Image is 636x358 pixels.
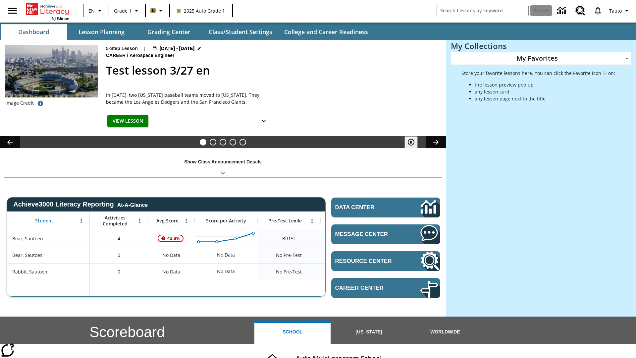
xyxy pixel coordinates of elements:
[106,62,438,79] h2: Test lesson 3/27 en
[404,136,424,148] div: Pause
[181,216,191,226] button: Open Menu
[148,230,194,247] div: , 43.8%, Attention! This student's Average First Try Score of 43.8% is below 65%, Bear, Sautoen
[151,45,203,52] button: Aug 24 - Aug 24 Choose Dates
[130,52,176,59] span: Aerospace Engineer
[177,7,225,14] span: 2025 Auto Grade 1
[12,252,42,259] span: Bear, Sautoes
[118,235,120,242] span: 4
[279,24,373,40] button: College and Career Readiness
[426,136,446,148] button: Lesson carousel, Next
[461,70,615,77] p: Store your favorite lessons here. You can click the Favorite icon ♡ on:
[114,7,132,14] span: Grade 1
[148,247,194,263] div: No Data, Bear, Sautoes
[26,2,69,21] div: Home
[35,218,53,224] span: Student
[320,263,383,280] div: No Data, Rabbit, Sautoen
[52,16,69,21] span: NJ Edition
[475,81,615,88] li: the lesson preview pop up
[159,265,184,278] span: No Data
[136,24,202,40] button: Grading Center
[230,139,236,146] button: Slide 4 Pre-release lesson
[26,3,69,16] a: Home
[85,5,107,17] button: Language: EN, Select a language
[143,45,146,52] span: |
[90,263,148,280] div: 0, Rabbit, Sautoen
[206,218,246,224] span: Score per Activity
[268,218,302,224] span: Pre-Test Lexile
[159,248,184,262] span: No Data
[331,278,440,298] a: Career Center
[553,2,571,20] a: Data Center
[320,247,383,263] div: No Data, Bear, Sautoes
[475,88,615,95] li: any lesson card
[407,321,483,344] button: Worldwide
[437,5,528,16] input: search field
[214,265,238,278] div: No Data, Rabbit, Sautoen
[106,52,127,59] span: Career
[276,252,302,259] span: No Pre-Test, Bear, Sautoes
[257,115,270,127] button: Show Details
[331,224,440,244] a: Message Center
[76,216,86,226] button: Open Menu
[106,45,138,52] p: 5-Step Lesson
[117,201,148,208] div: At-A-Glance
[220,139,226,146] button: Slide 3 Cars of the Future?
[118,252,120,259] span: 0
[148,5,167,17] button: Boost Class color is light brown. Change class color
[254,321,331,344] button: School
[106,91,272,105] div: In [DATE], two [US_STATE] baseball teams moved to [US_STATE]. They became the Los Angeles Dodgers...
[331,321,407,344] button: [US_STATE]
[571,2,589,20] a: Resource Center, Will open in new tab
[107,115,148,127] button: View Lesson
[239,139,246,146] button: Slide 5 Remembering Justice O'Connor
[214,248,238,262] div: No Data, Bear, Sautoes
[276,268,302,275] span: No Pre-Test, Rabbit, Sautoen
[203,24,278,40] button: Class/Student Settings
[609,7,622,14] span: Tauto
[118,268,120,275] span: 0
[331,251,440,271] a: Resource Center, Will open in new tab
[184,158,262,165] p: Show Class Announcement Details
[307,216,317,226] button: Open Menu
[607,5,633,17] button: Profile/Settings
[335,204,398,211] span: Data Center
[12,235,43,242] span: Bear, Sautoen
[451,41,631,51] h3: My Collections
[475,95,615,102] li: any lesson page next to the title
[12,268,47,275] span: Rabbit, Sautoen
[282,235,296,242] span: Beginning reader 15 Lexile, Bear, Sautoen
[3,154,443,177] div: Show Class Announcement Details
[156,218,179,224] span: Avg Score
[68,24,134,40] button: Lesson Planning
[335,231,400,238] span: Message Center
[335,285,400,291] span: Career Center
[5,100,34,106] p: Image Credit
[3,1,22,21] button: Open side menu
[90,247,148,263] div: 0, Bear, Sautoes
[34,97,47,109] button: Image credit: David Sucsy/E+/Getty Images
[335,258,400,265] span: Resource Center
[111,5,143,17] button: Grade: Grade 1, Select a grade
[152,6,155,15] span: B
[135,216,145,226] button: Open Menu
[127,53,128,58] span: /
[5,45,98,97] img: Dodgers stadium.
[106,91,272,105] span: In 1958, two New York baseball teams moved to California. They became the Los Angeles Dodgers and...
[589,2,607,19] a: Notifications
[90,230,148,247] div: 4, Bear, Sautoen
[93,215,137,227] span: Activities Completed
[165,232,183,244] span: 43.8%
[88,7,95,14] span: EN
[200,139,206,146] button: Slide 1 Test lesson 3/27 en
[13,201,148,208] span: Achieve3000 Literacy Reporting
[148,263,194,280] div: No Data, Rabbit, Sautoen
[160,45,194,52] span: [DATE] - [DATE]
[331,198,440,217] a: Data Center
[404,136,418,148] button: Pause
[1,24,67,40] button: Dashboard
[451,52,631,65] div: My Favorites
[320,230,383,247] div: 10 Lexile, ER, Based on the Lexile Reading measure, student is an Emerging Reader (ER) and will h...
[210,139,216,146] button: Slide 2 Ask the Scientist: Furry Friends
